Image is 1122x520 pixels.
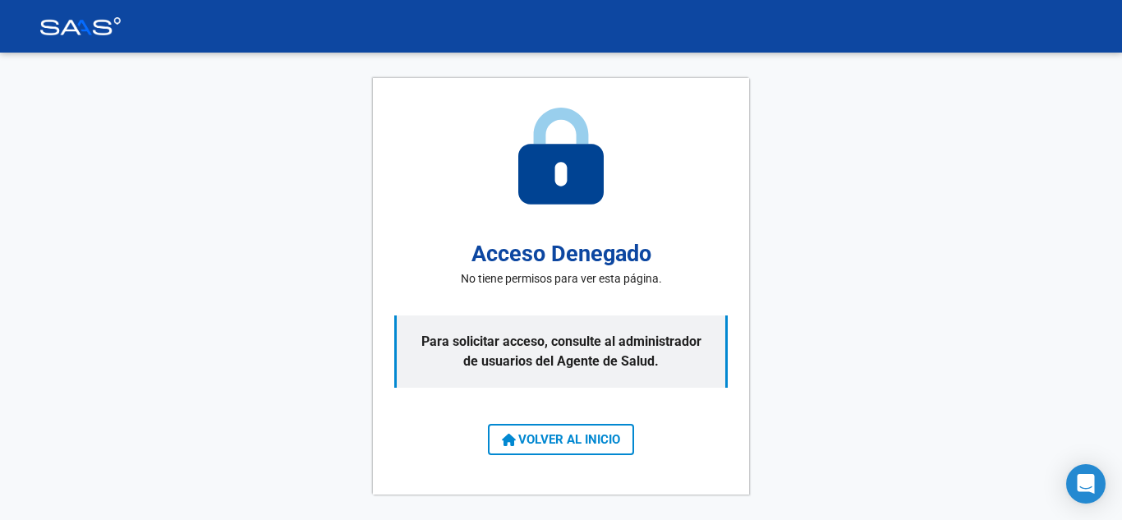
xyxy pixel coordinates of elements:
[394,315,728,388] p: Para solicitar acceso, consulte al administrador de usuarios del Agente de Salud.
[502,432,620,447] span: VOLVER AL INICIO
[488,424,634,455] button: VOLVER AL INICIO
[1066,464,1106,504] div: Open Intercom Messenger
[461,270,662,288] p: No tiene permisos para ver esta página.
[471,237,651,271] h2: Acceso Denegado
[39,17,122,35] img: Logo SAAS
[518,108,604,205] img: access-denied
